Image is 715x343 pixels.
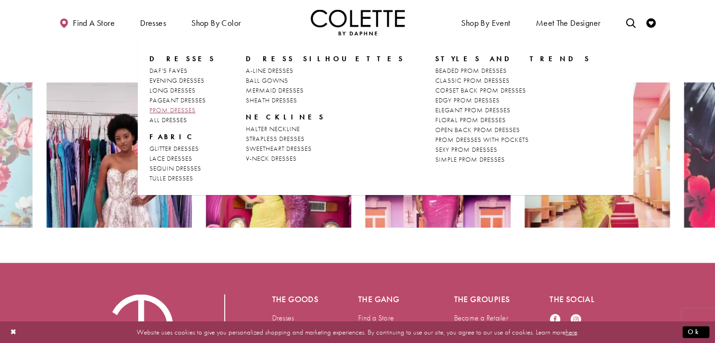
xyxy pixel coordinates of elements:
[246,54,404,63] span: DRESS SILHOUETTES
[246,66,404,76] a: A-LINE DRESSES
[435,135,591,145] a: PROM DRESSES WITH POCKETS
[435,86,526,94] span: CORSET BACK PROM DRESSES
[246,124,404,134] a: HALTER NECKLINE
[435,145,591,155] a: SEXY PROM DRESSES
[435,76,591,86] a: CLASSIC PROM DRESSES
[435,155,505,164] span: SIMPLE PROM DRESSES
[47,82,192,227] a: Instagram Feed Action #0 - Opens in new tab
[191,18,241,28] span: Shop by color
[435,86,591,95] a: CORSET BACK PROM DRESSES
[246,134,305,143] span: STRAPLESS DRESSES
[272,312,294,322] a: Dresses
[435,76,510,85] span: CLASSIC PROM DRESSES
[73,18,115,28] span: Find a store
[570,313,581,326] a: Visit our Instagram - Opens in new tab
[149,164,215,173] a: SEQUIN DRESSES
[246,66,293,75] span: A-LINE DRESSES
[149,115,215,125] a: ALL DRESSES
[6,324,22,340] button: Close Dialog
[435,96,500,104] span: EDGY PROM DRESSES
[149,76,204,85] span: EVENING DRESSES
[683,326,709,338] button: Submit Dialog
[149,66,188,75] span: DAF'S FAVES
[435,125,520,134] span: OPEN BACK PROM DRESSES
[246,112,404,122] span: NECKLINES
[68,326,647,338] p: Website uses cookies to give you personalized shopping and marketing experiences. By continuing t...
[246,76,288,85] span: BALL GOWNS
[149,86,196,94] span: LONG DRESSES
[435,106,511,114] span: ELEGANT PROM DRESSES
[246,86,304,94] span: MERMAID DRESSES
[272,294,321,304] h5: The goods
[435,145,497,154] span: SEXY PROM DRESSES
[435,105,591,115] a: ELEGANT PROM DRESSES
[149,144,199,153] span: GLITTER DRESSES
[149,95,215,105] a: PAGEANT DRESSES
[358,294,416,304] h5: The gang
[149,144,215,154] a: GLITTER DRESSES
[246,144,312,153] span: SWEETHEART DRESSES
[246,154,297,163] span: V-NECK DRESSES
[454,312,508,322] a: Become a Retailer
[566,327,577,336] a: here
[246,134,404,144] a: STRAPLESS DRESSES
[149,174,193,182] span: TULLE DRESSES
[435,95,591,105] a: EDGY PROM DRESSES
[149,66,215,76] a: DAF'S FAVES
[246,112,325,122] span: NECKLINES
[435,115,591,125] a: FLORAL PROM DRESSES
[644,9,658,35] a: Check Wishlist
[550,294,608,304] h5: The social
[454,294,512,304] h5: The groupies
[461,18,510,28] span: Shop By Event
[311,9,405,35] a: Visit Home Page
[149,106,196,114] span: PROM DRESSES
[246,86,404,95] a: MERMAID DRESSES
[435,66,591,76] a: BEADED PROM DRESSES
[149,154,192,163] span: LACE DRESSES
[149,54,215,63] span: Dresses
[534,9,603,35] a: Meet the designer
[550,313,561,326] a: Visit our Facebook - Opens in new tab
[140,18,166,28] span: Dresses
[435,54,591,63] span: STYLES AND TRENDS
[435,125,591,135] a: OPEN BACK PROM DRESSES
[435,135,529,144] span: PROM DRESSES WITH POCKETS
[536,18,601,28] span: Meet the designer
[246,144,404,154] a: SWEETHEART DRESSES
[459,9,512,35] span: Shop By Event
[149,164,201,172] span: SEQUIN DRESSES
[57,9,117,35] a: Find a store
[149,86,215,95] a: LONG DRESSES
[246,96,297,104] span: SHEATH DRESSES
[149,154,215,164] a: LACE DRESSES
[149,116,187,124] span: ALL DRESSES
[311,9,405,35] img: Colette by Daphne
[149,96,206,104] span: PAGEANT DRESSES
[138,9,168,35] span: Dresses
[358,312,394,322] a: Find a Store
[246,125,300,133] span: HALTER NECKLINE
[149,132,215,141] span: FABRIC
[435,116,506,124] span: FLORAL PROM DRESSES
[189,9,243,35] span: Shop by color
[435,66,507,75] span: BEADED PROM DRESSES
[246,154,404,164] a: V-NECK DRESSES
[149,173,215,183] a: TULLE DRESSES
[149,132,196,141] span: FABRIC
[149,76,215,86] a: EVENING DRESSES
[435,155,591,164] a: SIMPLE PROM DRESSES
[623,9,637,35] a: Toggle search
[246,95,404,105] a: SHEATH DRESSES
[149,105,215,115] a: PROM DRESSES
[246,76,404,86] a: BALL GOWNS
